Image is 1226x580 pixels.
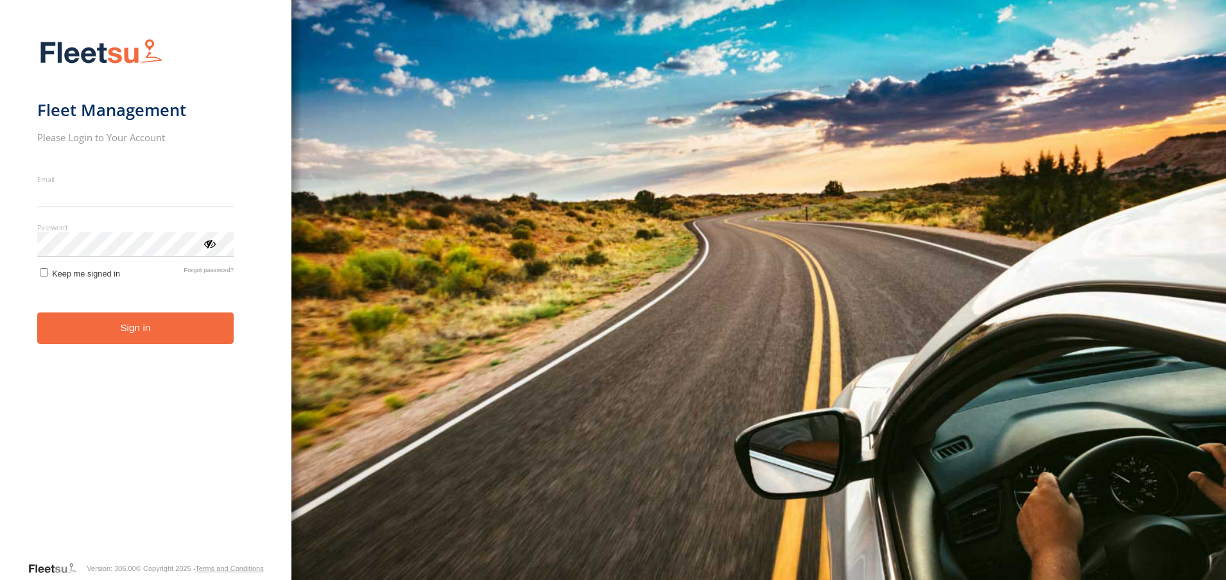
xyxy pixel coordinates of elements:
div: © Copyright 2025 - [136,565,264,572]
div: ViewPassword [203,237,216,250]
a: Terms and Conditions [195,565,263,572]
label: Password [37,223,234,232]
form: main [37,31,255,561]
h2: Please Login to Your Account [37,131,234,144]
label: Email [37,175,234,184]
h1: Fleet Management [37,99,234,121]
button: Sign in [37,312,234,344]
a: Visit our Website [28,562,87,575]
div: Version: 306.00 [87,565,135,572]
input: Keep me signed in [40,268,48,277]
span: Keep me signed in [52,269,120,278]
a: Forgot password? [184,266,234,278]
img: Fleetsu [37,36,166,69]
